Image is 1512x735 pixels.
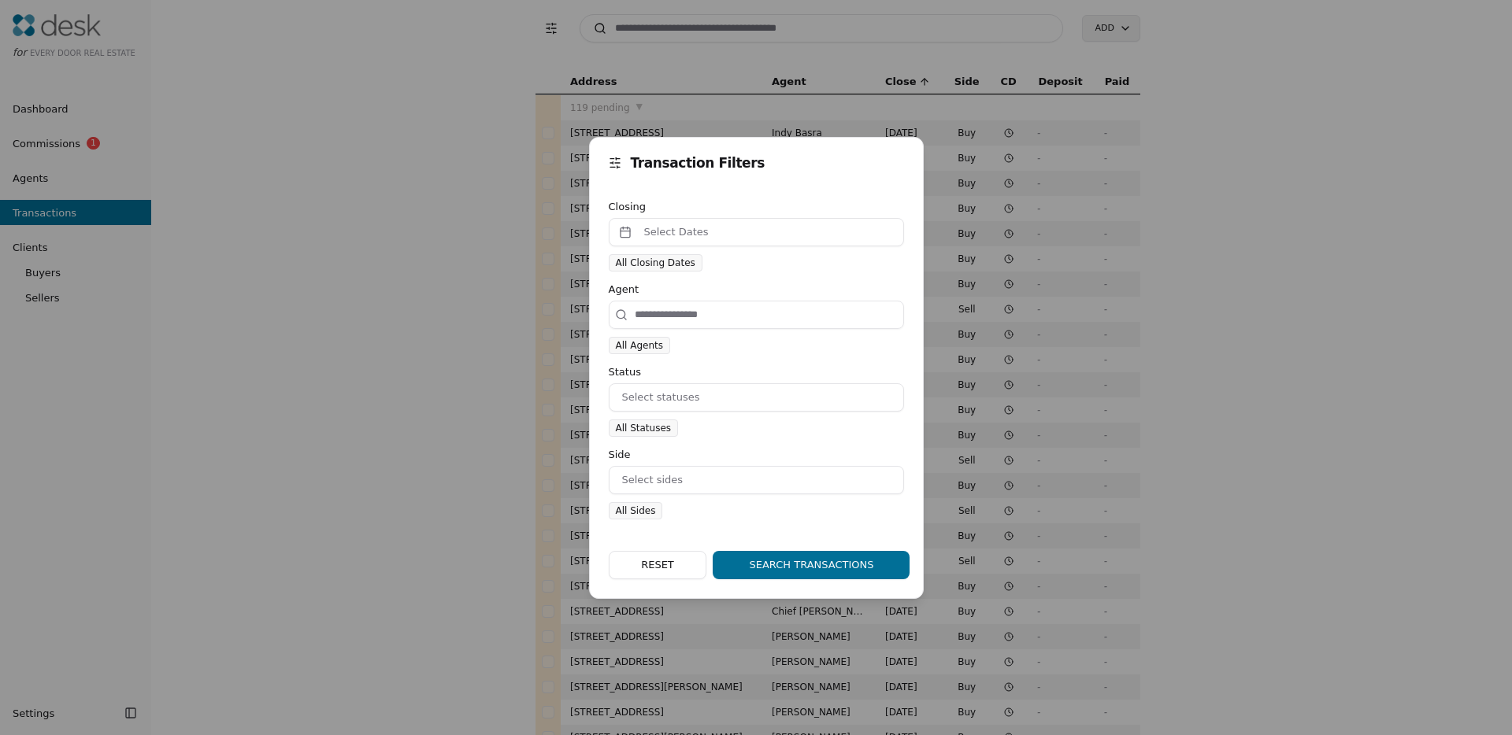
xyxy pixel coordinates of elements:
button: Search Transactions [713,551,910,579]
span: All Closing Dates [616,255,695,271]
h2: Transaction Filters [609,157,904,170]
label: Side [609,449,631,460]
button: Select sides [609,466,904,494]
span: All Sides [616,503,656,519]
label: Agent [609,284,639,294]
span: All Agents [616,338,663,353]
label: Closing [609,201,647,212]
button: Select Dates [609,218,904,246]
span: All Statuses [616,420,672,436]
button: Reset [609,551,707,579]
label: Status [609,367,641,377]
button: Select statuses [609,383,904,412]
